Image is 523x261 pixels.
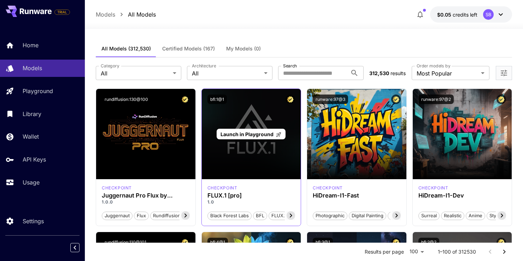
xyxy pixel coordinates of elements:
p: 1.0 [207,199,295,205]
button: Certified Model – Vetted for best performance and includes a commercial license. [496,238,506,247]
p: Usage [23,178,40,187]
button: flux [134,211,149,220]
button: Collapse sidebar [70,243,80,252]
label: Order models by [417,63,450,69]
span: results [390,70,406,76]
span: Surreal [419,212,439,219]
h3: HiDream-I1-Fast [313,192,401,199]
span: Realistic [441,212,464,219]
p: Results per page [365,248,404,255]
a: All Models [128,10,156,19]
button: Certified Model – Vetted for best performance and includes a commercial license. [180,95,190,104]
p: Wallet [23,132,39,141]
button: bfl:3@1 [313,238,333,247]
h3: Juggernaut Pro Flux by RunDiffusion [102,192,190,199]
p: checkpoint [102,185,132,191]
div: 100 [407,247,427,257]
button: Go to next page [497,245,511,259]
p: checkpoint [207,185,237,191]
div: FLUX.1 D [102,185,132,191]
button: Surreal [418,211,440,220]
button: Certified Model – Vetted for best performance and includes a commercial license. [286,95,295,104]
span: Photographic [313,212,347,219]
button: runware:97@3 [313,95,348,104]
button: Certified Model – Vetted for best performance and includes a commercial license. [391,95,401,104]
button: BFL [253,211,267,220]
a: Launch in Playground [217,129,286,140]
div: $0.05 [437,11,477,18]
button: Certified Model – Vetted for best performance and includes a commercial license. [286,238,295,247]
span: 312,530 [369,70,389,76]
div: fluxpro [207,185,237,191]
span: Digital Painting [349,212,386,219]
a: Models [96,10,115,19]
span: TRIAL [55,10,70,15]
button: Realistic [441,211,464,220]
label: Category [101,63,119,69]
p: API Keys [23,155,46,164]
span: All Models (312,530) [101,45,151,52]
label: Search [283,63,297,69]
span: Most Popular [417,69,478,78]
span: juggernaut [102,212,132,219]
button: bfl:4@1 [207,238,228,247]
button: Certified Model – Vetted for best performance and includes a commercial license. [391,238,401,247]
span: All [192,69,261,78]
p: Playground [23,87,53,95]
span: Anime [466,212,485,219]
span: My Models (0) [226,45,261,52]
button: rundiffusion [150,211,183,220]
button: rundiffusion:130@100 [102,95,151,104]
button: Black Forest Labs [207,211,252,220]
button: runware:97@2 [418,95,454,104]
h3: FLUX.1 [pro] [207,192,295,199]
button: bfl:2@2 [418,238,439,247]
span: $0.05 [437,12,453,18]
p: Home [23,41,39,49]
span: Black Forest Labs [208,212,251,219]
p: Settings [23,217,44,225]
p: 1–100 of 312530 [438,248,476,255]
p: 1.0.0 [102,199,190,205]
p: Models [23,64,42,72]
button: Certified Model – Vetted for best performance and includes a commercial license. [496,95,506,104]
span: BFL [253,212,267,219]
p: checkpoint [418,185,448,191]
div: HiDream Fast [313,185,343,191]
label: Architecture [192,63,216,69]
span: Stylized [487,212,509,219]
nav: breadcrumb [96,10,156,19]
button: FLUX.1 [pro] [269,211,301,220]
button: Anime [466,211,485,220]
button: juggernaut [102,211,133,220]
button: rundiffusion:110@101 [102,238,149,247]
h3: HiDream-I1-Dev [418,192,506,199]
span: rundiffusion [151,212,183,219]
span: Launch in Playground [221,131,274,137]
button: Digital Painting [349,211,386,220]
div: SB [483,9,494,20]
span: All [101,69,170,78]
div: Collapse sidebar [76,241,85,254]
button: Photographic [313,211,347,220]
span: Add your payment card to enable full platform functionality. [54,8,70,16]
span: FLUX.1 [pro] [269,212,301,219]
button: Stylized [487,211,509,220]
button: Open more filters [500,69,508,78]
span: credits left [453,12,477,18]
p: Library [23,110,41,118]
button: bfl:1@1 [207,95,227,104]
span: Cinematic [388,212,415,219]
button: Cinematic [388,211,415,220]
p: checkpoint [313,185,343,191]
button: Certified Model – Vetted for best performance and includes a commercial license. [180,238,190,247]
button: $0.05SB [430,6,512,23]
div: HiDream Dev [418,185,448,191]
span: flux [134,212,148,219]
